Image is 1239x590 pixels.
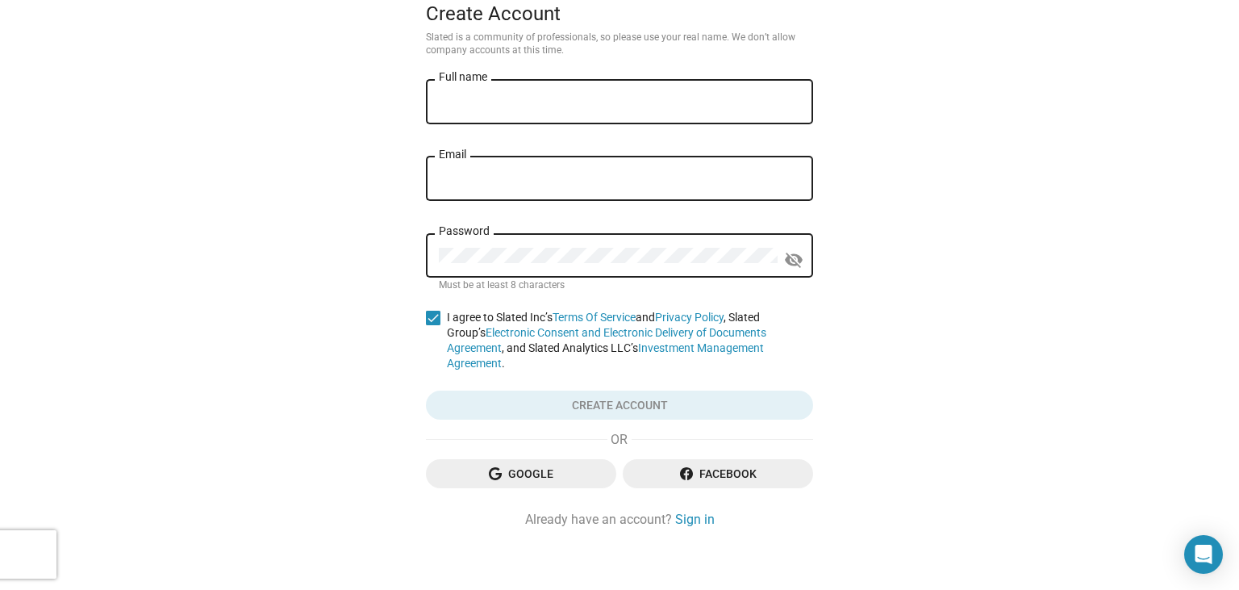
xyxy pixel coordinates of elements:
[553,311,636,324] a: Terms Of Service
[623,459,813,488] button: Facebook
[636,459,800,488] span: Facebook
[1184,535,1223,574] div: Open Intercom Messenger
[784,248,803,273] mat-icon: visibility_off
[439,459,603,488] span: Google
[675,511,715,528] a: Sign in
[426,2,813,25] div: Create Account
[447,326,766,354] a: Electronic Consent and Electronic Delivery of Documents Agreement
[426,459,616,488] button: Google
[447,310,813,371] span: I agree to Slated Inc’s and , Slated Group’s , and Slated Analytics LLC’s .
[439,279,565,292] mat-hint: Must be at least 8 characters
[426,511,813,528] div: Already have an account?
[426,31,813,57] p: Slated is a community of professionals, so please use your real name. We don’t allow company acco...
[778,244,810,276] button: Show password
[655,311,724,324] a: Privacy Policy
